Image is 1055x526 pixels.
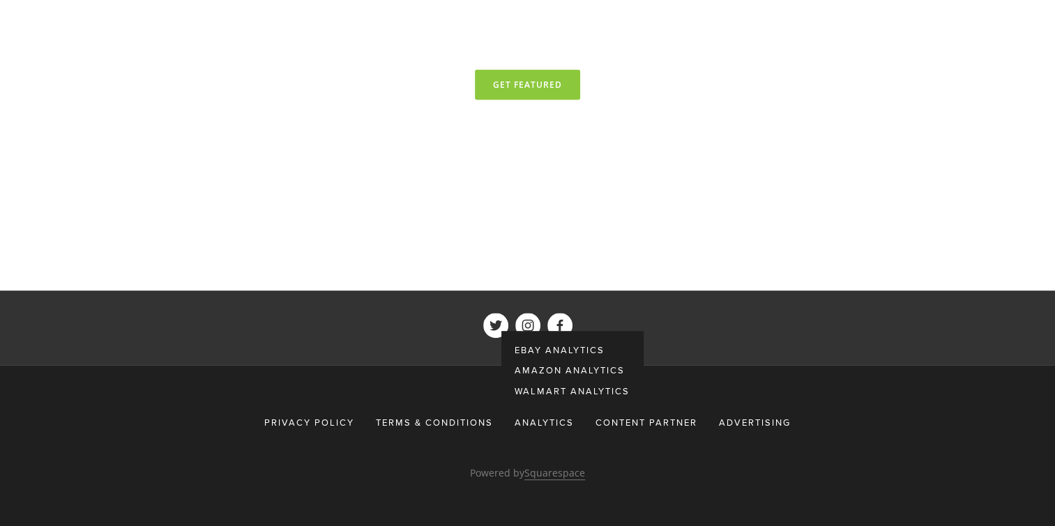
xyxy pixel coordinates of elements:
[595,416,697,428] span: Content Partner
[515,343,605,356] span: eBay Analytics
[524,466,585,480] a: Squarespace
[483,313,508,338] a: ShelfTrend
[501,380,644,401] a: Walmart Analytics
[367,410,502,435] a: Terms & Conditions
[195,464,861,481] p: Powered by
[264,416,354,428] span: Privacy Policy
[501,340,644,360] a: eBay Analytics
[719,416,791,428] span: Advertising
[376,416,493,428] span: Terms & Conditions
[515,364,625,376] span: Amazon Analytics
[515,313,540,338] a: ShelfTrend
[710,410,791,435] a: Advertising
[264,410,363,435] a: Privacy Policy
[586,410,706,435] a: Content Partner
[475,70,580,100] a: Get Featured
[515,385,630,397] span: Walmart Analytics
[547,313,572,338] a: ShelfTrend
[506,410,583,435] div: Analytics
[501,360,644,380] a: Amazon Analytics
